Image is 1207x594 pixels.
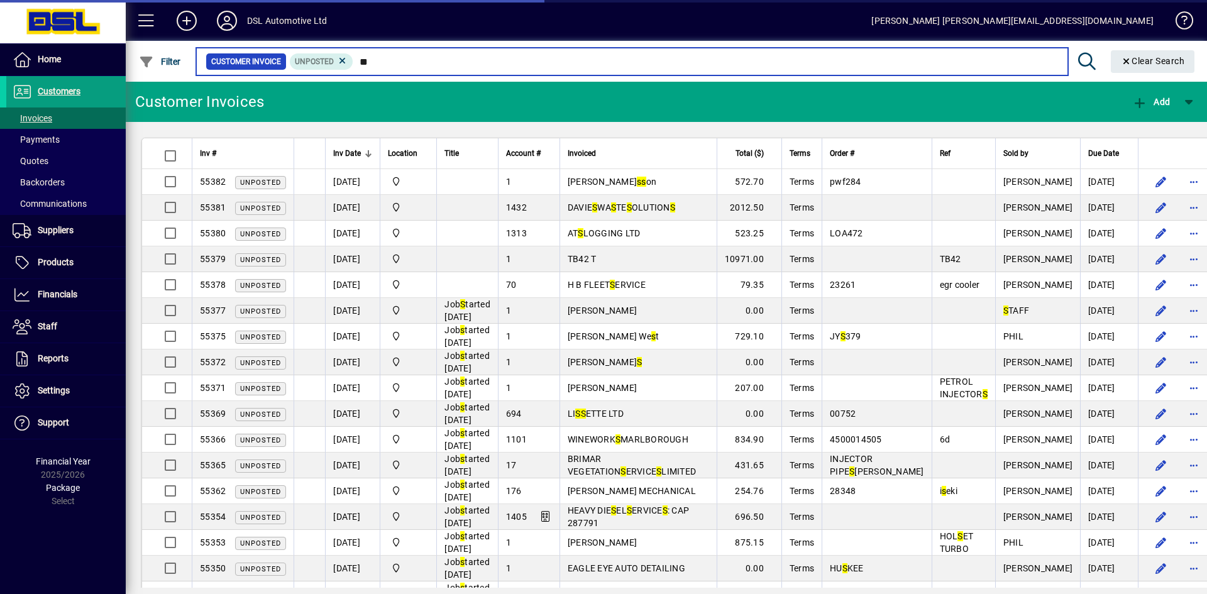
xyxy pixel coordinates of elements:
td: 207.00 [717,375,781,401]
span: Unposted [240,230,281,238]
span: Sold by [1003,146,1028,160]
span: Terms [790,177,814,187]
span: Ref [940,146,951,160]
td: [DATE] [1080,298,1138,324]
td: 729.10 [717,324,781,349]
span: i eki [940,486,957,496]
span: BRIMAR VEGETATION ERVICE LIMITED [568,454,696,476]
button: Edit [1151,558,1171,578]
span: 1 [506,254,511,264]
span: Products [38,257,74,267]
div: DSL Automotive Ltd [247,11,327,31]
span: 1 [506,331,511,341]
span: Central [388,458,429,472]
span: Suppliers [38,225,74,235]
span: Central [388,432,429,446]
span: 55372 [200,357,226,367]
td: [DATE] [1080,375,1138,401]
td: [DATE] [325,349,380,375]
span: 694 [506,409,522,419]
a: Financials [6,279,126,311]
td: [DATE] [1080,349,1138,375]
td: [DATE] [1080,246,1138,272]
span: Location [388,146,417,160]
button: More options [1184,249,1204,269]
td: 254.76 [717,478,781,504]
button: More options [1184,172,1204,192]
button: Edit [1151,223,1171,243]
td: [DATE] [325,427,380,453]
span: Customer Invoice [211,55,281,68]
em: S [1003,305,1008,316]
span: 55369 [200,409,226,419]
button: Add [167,9,207,32]
em: S [663,505,668,515]
span: [PERSON_NAME] [1003,280,1072,290]
span: Payments [13,135,60,145]
span: Job tarted [DATE] [444,531,490,554]
td: [DATE] [325,478,380,504]
span: 1313 [506,228,527,238]
button: Edit [1151,352,1171,372]
span: Due Date [1088,146,1119,160]
em: S [610,280,615,290]
span: Job tarted [DATE] [444,428,490,451]
span: LI ETTE LTD [568,409,624,419]
span: [PERSON_NAME] [1003,254,1072,264]
span: 1 [506,305,511,316]
span: Job tarted [DATE] [444,454,490,476]
span: [PERSON_NAME] [1003,409,1072,419]
em: S [637,357,642,367]
span: [PERSON_NAME] [1003,486,1072,496]
span: 6d [940,434,951,444]
a: Quotes [6,150,126,172]
em: s [460,325,465,335]
span: Package [46,483,80,493]
span: Filter [139,57,181,67]
span: HOL ET TURBO [940,531,974,554]
span: [PERSON_NAME] [1003,460,1072,470]
span: 55366 [200,434,226,444]
a: Communications [6,193,126,214]
span: Terms [790,434,814,444]
span: Invoices [13,113,52,123]
td: [DATE] [1080,478,1138,504]
button: Filter [136,50,184,73]
span: Unposted [240,179,281,187]
span: 1405 [506,512,527,522]
em: S [620,466,626,476]
td: 0.00 [717,298,781,324]
span: Unposted [240,282,281,290]
div: Total ($) [725,146,775,160]
span: Unposted [240,514,281,522]
span: Job tarted [DATE] [444,299,490,322]
button: Edit [1151,429,1171,449]
span: Central [388,407,429,421]
span: HEAVY DIE EL ERVICE : CAP 287791 [568,505,689,528]
span: [PERSON_NAME] [1003,202,1072,212]
span: Central [388,510,429,524]
td: [DATE] [1080,427,1138,453]
span: Unposted [240,488,281,496]
div: Inv # [200,146,286,160]
td: [DATE] [1080,272,1138,298]
em: S [670,202,675,212]
button: More options [1184,429,1204,449]
em: s [460,480,465,490]
button: Edit [1151,404,1171,424]
em: S [581,409,586,419]
span: PHIL [1003,331,1023,341]
span: Unposted [240,204,281,212]
span: Terms [790,202,814,212]
span: Reports [38,353,69,363]
span: [PERSON_NAME] [568,383,637,393]
em: s [641,177,646,187]
span: [PERSON_NAME] [1003,177,1072,187]
div: Customer Invoices [135,92,264,112]
span: Home [38,54,61,64]
span: Unposted [240,436,281,444]
span: Unposted [240,410,281,419]
span: Central [388,175,429,189]
span: 55365 [200,460,226,470]
mat-chip: Customer Invoice Status: Unposted [290,53,353,70]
